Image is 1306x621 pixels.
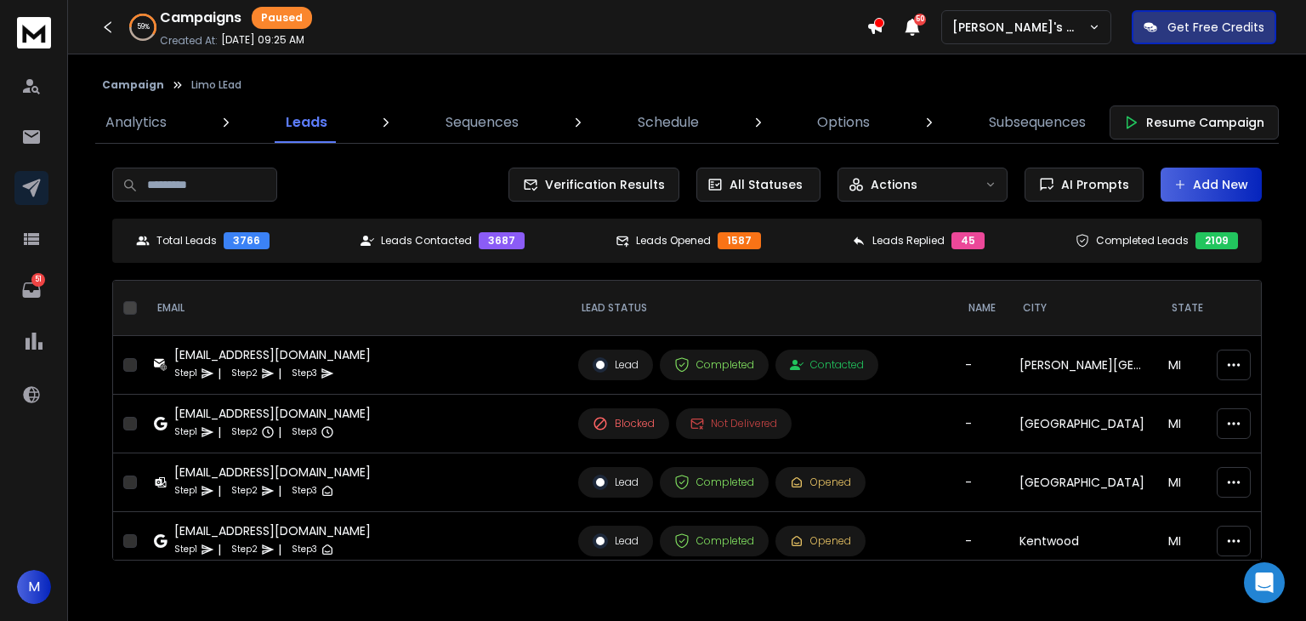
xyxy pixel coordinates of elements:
p: Leads Replied [872,234,945,248]
a: Subsequences [979,102,1096,143]
div: 1587 [718,232,761,249]
p: Leads [286,112,327,133]
a: 51 [14,273,48,307]
p: Step 3 [292,424,317,441]
button: Add New [1161,168,1262,202]
p: Leads Opened [636,234,711,248]
div: Opened [790,476,851,489]
p: Step 3 [292,365,317,382]
div: Opened [790,534,851,548]
p: Completed Leads [1096,234,1189,248]
div: Contacted [790,358,864,372]
div: Paused [252,7,312,29]
p: Leads Contacted [381,234,472,248]
div: 2109 [1195,232,1238,249]
div: [EMAIL_ADDRESS][DOMAIN_NAME] [174,346,371,363]
p: Step 2 [231,482,258,499]
p: Step 1 [174,424,197,441]
p: | [278,482,281,499]
div: Blocked [593,416,655,431]
p: | [218,365,221,382]
div: 3766 [224,232,270,249]
div: 45 [951,232,985,249]
button: Get Free Credits [1132,10,1276,44]
p: | [218,424,221,441]
td: Kentwood [1009,512,1158,571]
p: 51 [31,273,45,287]
p: Step 2 [231,541,258,558]
button: Campaign [102,78,164,92]
div: Not Delivered [690,417,777,430]
p: Step 1 [174,541,197,558]
div: Completed [674,475,754,490]
p: Limo LEad [191,78,241,92]
p: | [218,482,221,499]
p: Step 1 [174,482,197,499]
td: [PERSON_NAME][GEOGRAPHIC_DATA] [1009,336,1158,395]
p: Subsequences [989,112,1086,133]
td: MI [1158,453,1303,512]
div: [EMAIL_ADDRESS][DOMAIN_NAME] [174,522,371,539]
th: NAME [955,281,1009,336]
div: Open Intercom Messenger [1244,562,1285,603]
td: MI [1158,336,1303,395]
p: | [278,424,281,441]
p: Step 3 [292,541,317,558]
span: 50 [914,14,926,26]
div: Completed [674,533,754,549]
a: Sequences [435,102,529,143]
td: MI [1158,395,1303,453]
p: All Statuses [730,176,803,193]
p: Actions [871,176,917,193]
p: Get Free Credits [1167,19,1264,36]
th: State [1158,281,1303,336]
a: Analytics [95,102,177,143]
a: Schedule [627,102,709,143]
h1: Campaigns [160,8,241,28]
div: [EMAIL_ADDRESS][DOMAIN_NAME] [174,405,371,422]
th: LEAD STATUS [568,281,955,336]
p: | [218,541,221,558]
p: Step 2 [231,365,258,382]
td: [GEOGRAPHIC_DATA] [1009,453,1158,512]
button: M [17,570,51,604]
button: Verification Results [508,168,679,202]
p: 59 % [137,22,150,32]
img: logo [17,17,51,48]
td: - [955,336,1009,395]
div: 3687 [479,232,525,249]
p: Options [817,112,870,133]
button: AI Prompts [1025,168,1144,202]
a: Leads [275,102,338,143]
th: City [1009,281,1158,336]
p: Schedule [638,112,699,133]
td: [GEOGRAPHIC_DATA] [1009,395,1158,453]
p: Step 1 [174,365,197,382]
td: - [955,395,1009,453]
div: [EMAIL_ADDRESS][DOMAIN_NAME] [174,464,371,481]
span: Verification Results [538,176,665,193]
p: Step 2 [231,424,258,441]
div: Lead [593,357,639,373]
button: Resume Campaign [1110,105,1279,140]
div: Completed [674,357,754,373]
span: AI Prompts [1054,176,1129,193]
p: Total Leads [156,234,217,248]
p: Created At: [160,34,218,48]
div: Lead [593,533,639,549]
p: Step 3 [292,482,317,499]
p: [PERSON_NAME]'s Workspace [952,19,1088,36]
td: - [955,453,1009,512]
p: | [278,541,281,558]
p: Sequences [446,112,519,133]
p: Analytics [105,112,167,133]
td: MI [1158,512,1303,571]
div: Lead [593,475,639,490]
th: EMAIL [144,281,568,336]
td: - [955,512,1009,571]
a: Options [807,102,880,143]
p: [DATE] 09:25 AM [221,33,304,47]
p: | [278,365,281,382]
